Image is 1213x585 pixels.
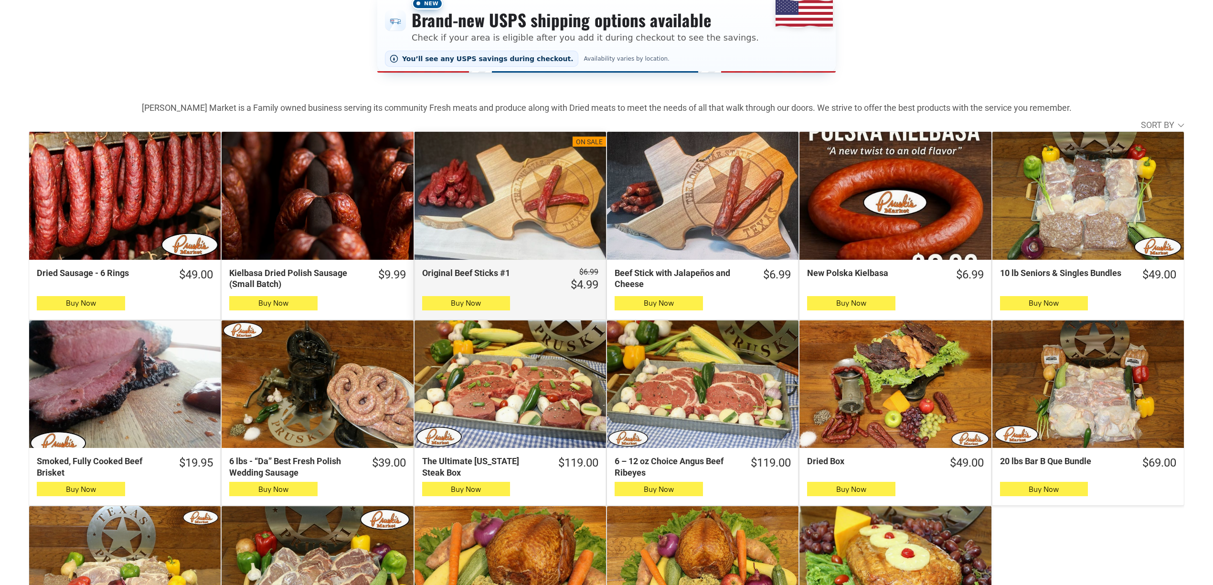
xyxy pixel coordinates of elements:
div: The Ultimate [US_STATE] Steak Box [422,456,541,478]
a: The Ultimate Texas Steak Box [415,320,606,448]
div: $49.00 [950,456,984,470]
span: Buy Now [644,298,674,308]
button: Buy Now [615,296,703,310]
div: 6 lbs - “Da” Best Fresh Polish Wedding Sausage [229,456,354,478]
button: Buy Now [1000,296,1088,310]
a: On SaleOriginal Beef Sticks #1 [415,132,606,260]
div: $119.00 [751,456,791,470]
button: Buy Now [615,482,703,496]
div: $49.00 [179,267,213,282]
button: Buy Now [229,482,318,496]
p: Check if your area is eligible after you add it during checkout to see the savings. [412,31,759,44]
div: 6 – 12 oz Choice Angus Beef Ribeyes [615,456,733,478]
button: Buy Now [807,296,895,310]
a: Smoked, Fully Cooked Beef Brisket [29,320,221,448]
a: Dried Box [799,320,991,448]
div: $69.00 [1142,456,1176,470]
div: $119.00 [558,456,598,470]
div: $19.95 [179,456,213,470]
a: Kielbasa Dried Polish Sausage (Small Batch) [222,132,413,260]
div: Kielbasa Dried Polish Sausage (Small Batch) [229,267,360,290]
a: $69.0020 lbs Bar B Que Bundle [992,456,1184,470]
div: 20 lbs Bar B Que Bundle [1000,456,1125,467]
a: $39.006 lbs - “Da” Best Fresh Polish Wedding Sausage [222,456,413,478]
button: Buy Now [422,296,511,310]
span: Buy Now [451,298,481,308]
span: Buy Now [1029,298,1059,308]
div: $49.00 [1142,267,1176,282]
div: $6.99 [763,267,791,282]
a: $6.99Beef Stick with Jalapeños and Cheese [607,267,798,290]
a: $19.95Smoked, Fully Cooked Beef Brisket [29,456,221,478]
div: $39.00 [372,456,406,470]
a: $49.00Dried Sausage - 6 Rings [29,267,221,282]
div: New Polska Kielbasa [807,267,938,278]
a: 6 – 12 oz Choice Angus Beef Ribeyes [607,320,798,448]
a: $119.00The Ultimate [US_STATE] Steak Box [415,456,606,478]
strong: [PERSON_NAME] Market is a Family owned business serving its community Fresh meats and produce alo... [142,103,1072,113]
span: Buy Now [258,298,288,308]
a: 6 lbs - “Da” Best Fresh Polish Wedding Sausage [222,320,413,448]
span: Buy Now [451,485,481,494]
div: 10 lb Seniors & Singles Bundles [1000,267,1125,278]
span: Buy Now [836,298,866,308]
span: Buy Now [1029,485,1059,494]
button: Buy Now [37,296,125,310]
h3: Brand-new USPS shipping options available [412,10,759,31]
div: Original Beef Sticks #1 [422,267,553,278]
span: Buy Now [66,485,96,494]
a: 10 lb Seniors &amp; Singles Bundles [992,132,1184,260]
a: $6.99 $4.99Original Beef Sticks #1 [415,267,606,292]
span: Availability varies by location. [582,55,671,62]
div: Dried Box [807,456,932,467]
div: $6.99 [956,267,984,282]
span: Buy Now [66,298,96,308]
a: $119.006 – 12 oz Choice Angus Beef Ribeyes [607,456,798,478]
span: You’ll see any USPS savings during checkout. [402,55,574,63]
button: Buy Now [422,482,511,496]
a: $9.99Kielbasa Dried Polish Sausage (Small Batch) [222,267,413,290]
a: New Polska Kielbasa [799,132,991,260]
div: Dried Sausage - 6 Rings [37,267,161,278]
button: Buy Now [1000,482,1088,496]
div: On Sale [576,138,603,147]
div: $4.99 [571,277,598,292]
div: Smoked, Fully Cooked Beef Brisket [37,456,161,478]
a: $49.00Dried Box [799,456,991,470]
button: Buy Now [807,482,895,496]
div: Beef Stick with Jalapeños and Cheese [615,267,745,290]
button: Buy Now [37,482,125,496]
span: Buy Now [258,485,288,494]
div: $9.99 [378,267,406,282]
a: $6.99New Polska Kielbasa [799,267,991,282]
span: Buy Now [644,485,674,494]
s: $6.99 [579,267,598,277]
a: Dried Sausage - 6 Rings [29,132,221,260]
a: $49.0010 lb Seniors & Singles Bundles [992,267,1184,282]
span: Buy Now [836,485,866,494]
button: Buy Now [229,296,318,310]
a: 20 lbs Bar B Que Bundle [992,320,1184,448]
a: Beef Stick with Jalapeños and Cheese [607,132,798,260]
